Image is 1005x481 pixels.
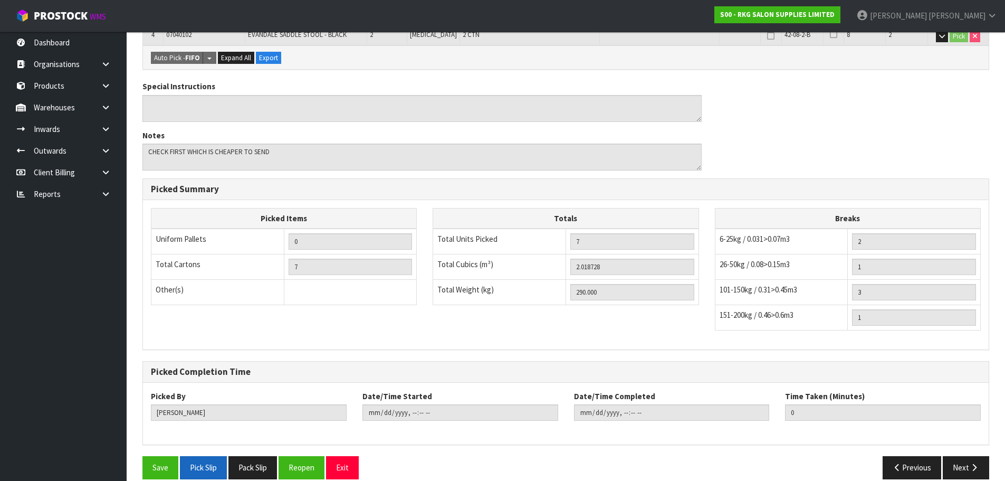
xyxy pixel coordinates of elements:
span: 151-200kg / 0.46>0.6m3 [720,310,793,320]
span: [PERSON_NAME] [929,11,985,21]
label: Date/Time Started [362,391,432,402]
strong: FIFO [185,53,200,62]
button: Export [256,52,281,64]
span: [MEDICAL_DATA] [410,30,457,39]
span: 8 [847,30,850,39]
input: Picked By [151,404,347,421]
span: 07040102 [166,30,192,39]
small: WMS [90,12,106,22]
td: Total Weight (kg) [433,280,566,305]
span: 4 [151,30,155,39]
span: 2 [888,30,892,39]
th: Totals [433,208,698,229]
label: Special Instructions [142,81,215,92]
th: Picked Items [151,208,417,229]
span: 26-50kg / 0.08>0.15m3 [720,259,790,269]
button: Auto Pick -FIFO [151,52,203,64]
span: 42-08-2-B [784,30,810,39]
button: Next [943,456,989,479]
button: Expand All [218,52,254,64]
td: Other(s) [151,280,284,305]
span: 2 CTN [463,30,480,39]
button: Exit [326,456,359,479]
label: Notes [142,130,165,141]
h3: Picked Completion Time [151,367,981,377]
button: Pick Slip [180,456,227,479]
button: Pack Slip [228,456,277,479]
input: Time Taken [785,404,981,421]
button: Previous [883,456,942,479]
span: 6-25kg / 0.031>0.07m3 [720,234,790,244]
td: Total Cartons [151,254,284,280]
button: Pick [950,30,968,43]
label: Picked By [151,391,186,402]
span: [PERSON_NAME] [870,11,927,21]
td: Total Cubics (m³) [433,254,566,280]
label: Date/Time Completed [574,391,655,402]
th: Breaks [715,208,980,229]
strong: S00 - RKG SALON SUPPLIES LIMITED [720,10,835,19]
a: S00 - RKG SALON SUPPLIES LIMITED [714,6,840,23]
label: Time Taken (Minutes) [785,391,865,402]
h3: Picked Summary [151,184,981,194]
td: Uniform Pallets [151,229,284,254]
span: ProStock [34,9,88,23]
span: 101-150kg / 0.31>0.45m3 [720,285,797,295]
input: UNIFORM P LINES [289,233,413,250]
td: Total Units Picked [433,229,566,254]
button: Save [142,456,178,479]
span: 2 [370,30,373,39]
input: OUTERS TOTAL = CTN [289,259,413,275]
img: cube-alt.png [16,9,29,22]
span: Expand All [221,53,251,62]
button: Reopen [279,456,324,479]
span: EVANDALE SADDLE STOOL - BLACK [248,30,347,39]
